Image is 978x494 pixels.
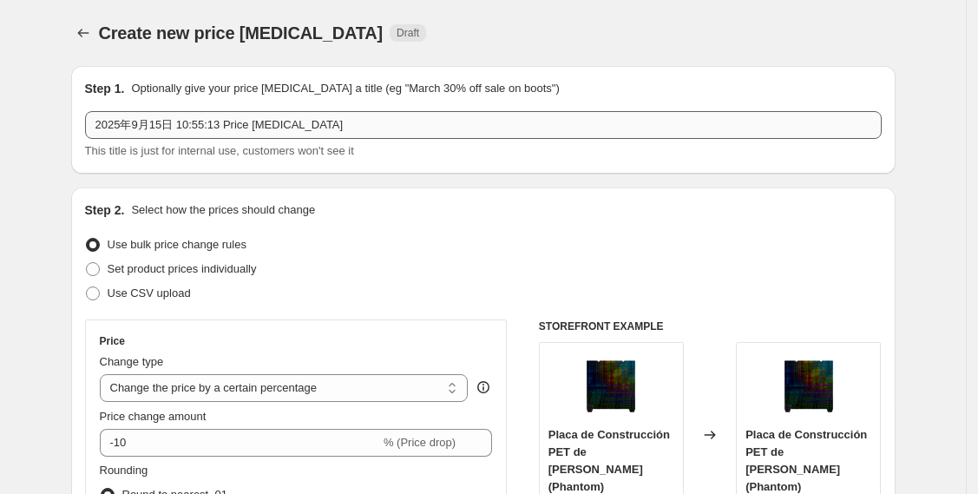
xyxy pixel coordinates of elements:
h2: Step 1. [85,80,125,97]
span: Create new price [MEDICAL_DATA] [99,23,384,43]
h3: Price [100,334,125,348]
span: Rounding [100,464,148,477]
p: Optionally give your price [MEDICAL_DATA] a title (eg "March 30% off sale on boots") [131,80,559,97]
span: Use CSV upload [108,287,191,300]
span: % (Price drop) [384,436,456,449]
img: 19-8_PET_80x.png [576,352,646,421]
div: help [475,379,492,396]
span: Change type [100,355,164,368]
span: This title is just for internal use, customers won't see it [85,144,354,157]
h2: Step 2. [85,201,125,219]
span: Draft [397,26,419,40]
h6: STOREFRONT EXAMPLE [539,319,882,333]
span: Price change amount [100,410,207,423]
span: Placa de Construcción PET de [PERSON_NAME] (Phantom) [745,428,867,493]
input: 30% off holiday sale [85,111,882,139]
span: Use bulk price change rules [108,238,246,251]
button: Price change jobs [71,21,95,45]
img: 19-8_PET_80x.png [774,352,843,421]
span: Placa de Construcción PET de [PERSON_NAME] (Phantom) [548,428,670,493]
span: Set product prices individually [108,262,257,275]
input: -15 [100,429,380,457]
p: Select how the prices should change [131,201,315,219]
